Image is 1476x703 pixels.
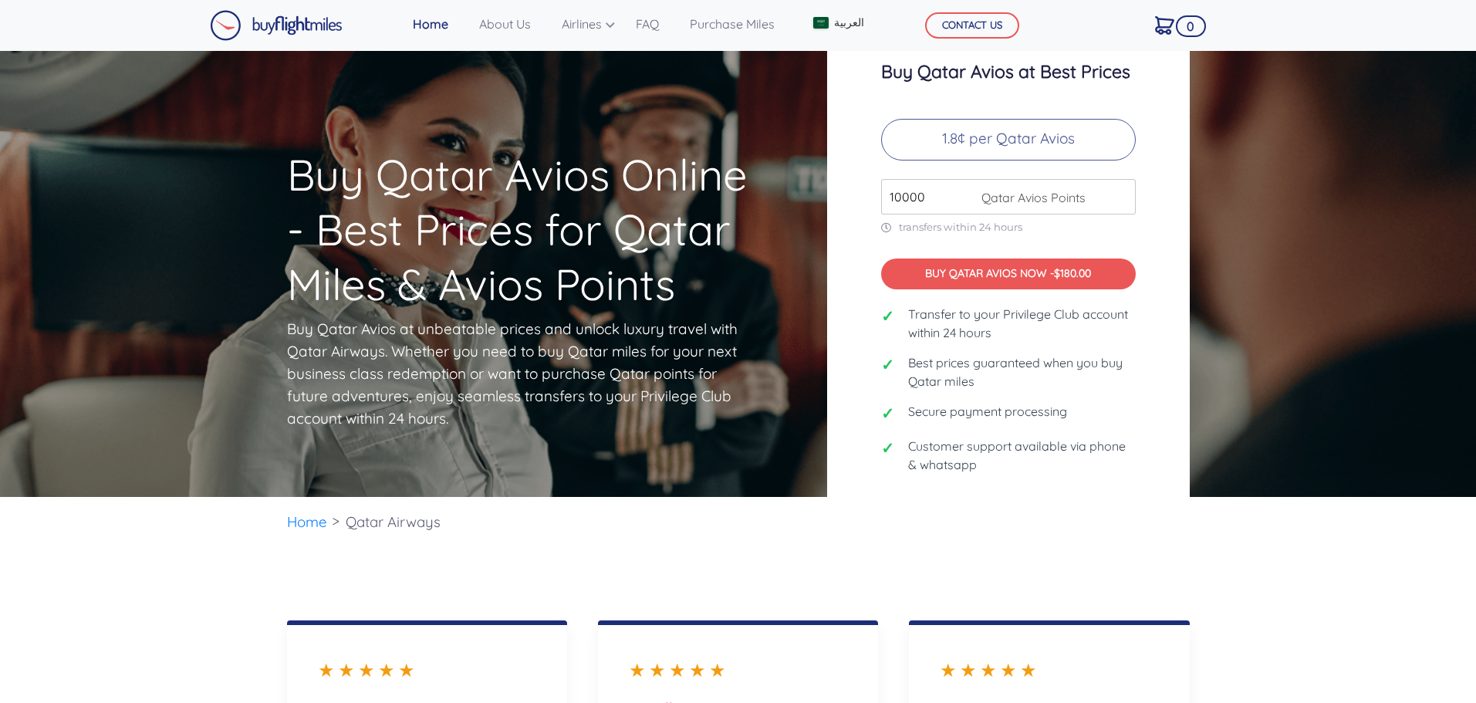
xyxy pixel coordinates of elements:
[338,497,448,547] li: Qatar Airways
[1176,15,1206,37] span: 0
[210,6,343,45] a: Buy Flight Miles Logo
[556,8,611,39] a: Airlines
[974,188,1086,207] span: Qatar Avios Points
[834,15,864,31] span: العربية
[630,8,665,39] a: FAQ
[908,353,1136,390] span: Best prices guaranteed when you buy Qatar miles
[629,656,847,684] div: ★★★★★
[881,259,1136,290] button: BUY QATAR AVIOS NOW -$180.00
[684,8,781,39] a: Purchase Miles
[881,221,1136,234] p: transfers within 24 hours
[807,8,869,37] a: العربية
[287,318,742,430] p: Buy Qatar Avios at unbeatable prices and unlock luxury travel with Qatar Airways. Whether you nee...
[908,437,1136,474] span: Customer support available via phone & whatsapp
[908,402,1067,421] span: Secure payment processing
[908,305,1136,342] span: Transfer to your Privilege Club account within 24 hours
[881,353,897,377] span: ✓
[407,8,454,39] a: Home
[318,656,536,684] div: ★★★★★
[1155,16,1174,35] img: Cart
[940,656,1158,684] div: ★★★★★
[1054,266,1091,280] span: $180.00
[1149,8,1180,41] a: 0
[813,17,829,29] img: Arabic
[925,12,1019,39] button: CONTACT US
[881,62,1136,82] h3: Buy Qatar Avios at Best Prices
[881,305,897,328] span: ✓
[881,402,897,425] span: ✓
[473,8,537,39] a: About Us
[210,10,343,41] img: Buy Flight Miles Logo
[881,437,897,460] span: ✓
[287,60,767,313] h1: Buy Qatar Avios Online - Best Prices for Qatar Miles & Avios Points
[287,512,327,531] a: Home
[881,119,1136,161] p: 1.8¢ per Qatar Avios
